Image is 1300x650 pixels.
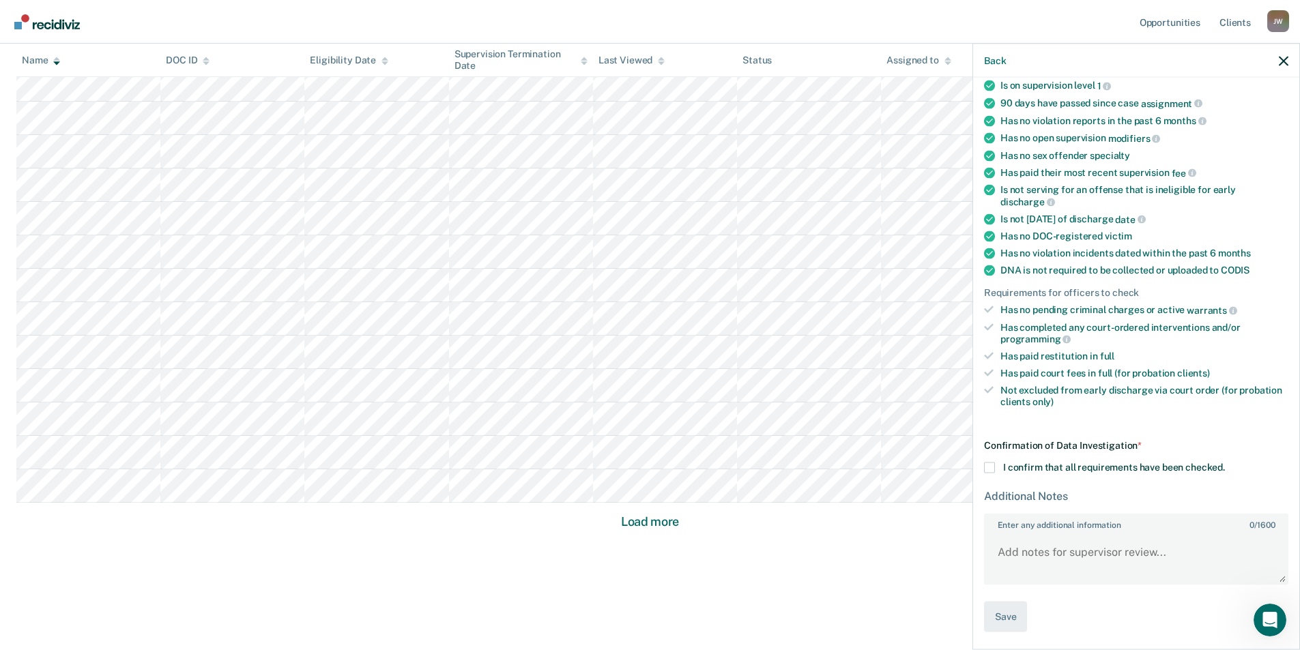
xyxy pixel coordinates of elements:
div: Has no pending criminal charges or active [1000,304,1288,316]
div: DNA is not required to be collected or uploaded to [1000,265,1288,276]
div: Has paid court fees in full (for probation [1000,367,1288,379]
div: Has no DOC-registered [1000,231,1288,242]
span: fee [1172,167,1196,178]
iframe: Intercom live chat [1254,604,1286,636]
span: specialty [1090,149,1130,160]
span: 1 [1097,80,1112,91]
div: Supervision Termination Date [454,48,588,72]
span: victim [1105,231,1132,241]
span: CODIS [1221,265,1250,276]
div: Has completed any court-ordered interventions and/or [1000,321,1288,344]
div: Additional Notes [984,490,1288,503]
span: I confirm that all requirements have been checked. [1003,462,1225,473]
div: Is not [DATE] of discharge [1000,213,1288,225]
button: Profile dropdown button [1267,10,1289,32]
div: Has no violation incidents dated within the past 6 [1000,248,1288,259]
div: Has paid restitution in [1000,351,1288,362]
span: 0 [1250,520,1254,530]
span: full [1100,351,1114,361]
div: Eligibility Date [310,55,388,66]
span: assignment [1141,98,1202,108]
div: Has no violation reports in the past 6 [1000,115,1288,127]
img: Recidiviz [14,14,80,29]
div: DOC ID [166,55,210,66]
div: Confirmation of Data Investigation [984,440,1288,452]
button: Load more [617,514,683,530]
div: Not excluded from early discharge via court order (for probation clients [1000,384,1288,407]
label: Enter any additional information [985,515,1287,530]
div: Has paid their most recent supervision [1000,166,1288,179]
span: months [1164,115,1207,126]
span: discharge [1000,196,1055,207]
div: Name [22,55,60,66]
span: programming [1000,334,1071,344]
div: Status [742,55,772,66]
div: Is not serving for an offense that is ineligible for early [1000,184,1288,207]
span: date [1115,213,1145,224]
div: 90 days have passed since case [1000,97,1288,109]
div: Assigned to [886,55,951,66]
div: Last Viewed [598,55,665,66]
div: J W [1267,10,1289,32]
button: Back [984,55,1006,66]
span: months [1218,248,1251,258]
button: Save [984,602,1027,632]
div: Has no open supervision [1000,132,1288,145]
div: Is on supervision level [1000,80,1288,92]
span: / 1600 [1250,520,1275,530]
span: modifiers [1108,132,1161,143]
span: warrants [1187,304,1237,315]
div: Requirements for officers to check [984,287,1288,299]
span: only) [1032,396,1054,407]
div: Has no sex offender [1000,149,1288,161]
span: clients) [1177,367,1210,378]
